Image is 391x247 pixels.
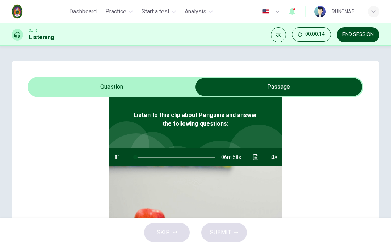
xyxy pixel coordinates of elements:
img: Profile picture [314,6,326,17]
span: 06m 58s [221,148,247,166]
img: NRRU logo [12,4,50,19]
div: Hide [292,27,331,42]
button: Analysis [182,5,216,18]
span: CEFR [29,28,37,33]
button: Click to see the audio transcription [250,148,262,166]
button: 00:00:14 [292,27,331,42]
span: Start a test [142,7,169,16]
a: NRRU logo [12,4,66,19]
span: Listen to this clip about Penguins and answer the following questions: [132,111,259,128]
span: Analysis [185,7,206,16]
button: Practice [102,5,136,18]
h1: Listening [29,33,54,42]
span: Dashboard [69,7,97,16]
span: 00:00:14 [305,32,325,37]
img: en [261,9,270,14]
span: END SESSION [342,32,374,38]
div: Mute [271,27,286,42]
button: Start a test [139,5,179,18]
span: Practice [105,7,126,16]
button: END SESSION [337,27,379,42]
div: RUNGNAPHA KAEKUN [332,7,359,16]
button: Dashboard [66,5,100,18]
